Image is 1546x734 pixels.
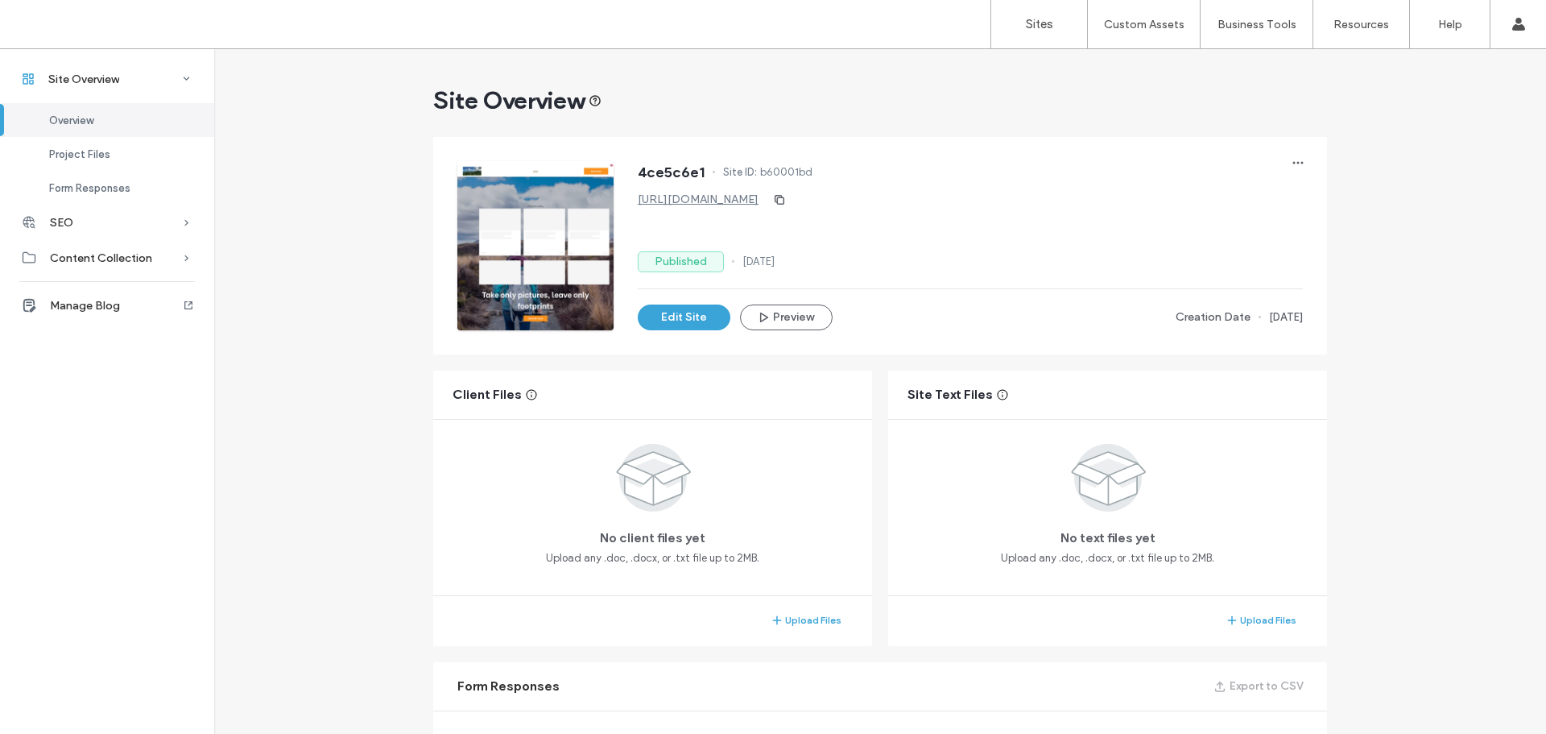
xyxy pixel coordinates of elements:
label: Sites [1026,17,1053,31]
button: Edit Site [638,305,730,330]
span: Overview [49,114,93,126]
span: Site ID: [723,164,757,180]
span: [DATE] [1269,309,1303,326]
span: Site Text Files [907,386,993,404]
button: Upload Files [761,611,853,630]
button: Preview [740,305,833,330]
span: Upload any .doc, .docx, or .txt file up to 2MB. [1001,550,1214,566]
button: Upload Files [1216,611,1308,630]
span: Creation Date [1176,309,1250,326]
span: Content Collection [50,251,152,265]
span: SEO [50,216,73,230]
span: Site Overview [433,85,601,117]
span: [DATE] [742,254,775,270]
label: Published [638,251,724,272]
span: Form Responses [49,182,130,194]
label: Resources [1333,18,1389,31]
span: Upload any .doc, .docx, or .txt file up to 2MB. [546,550,759,566]
span: b60001bd [760,164,812,180]
span: Client Files [453,386,522,404]
span: 4ce5c6e1 [638,164,705,180]
span: Form Responses [457,678,560,695]
span: Manage Blog [50,299,120,313]
a: [URL][DOMAIN_NAME] [638,193,759,206]
label: Help [1438,18,1462,31]
label: Business Tools [1217,18,1296,31]
span: Project Files [49,148,110,160]
span: Site Overview [48,73,119,86]
span: No client files yet [600,529,705,547]
label: Custom Assets [1104,18,1184,31]
span: No text files yet [1060,529,1155,547]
